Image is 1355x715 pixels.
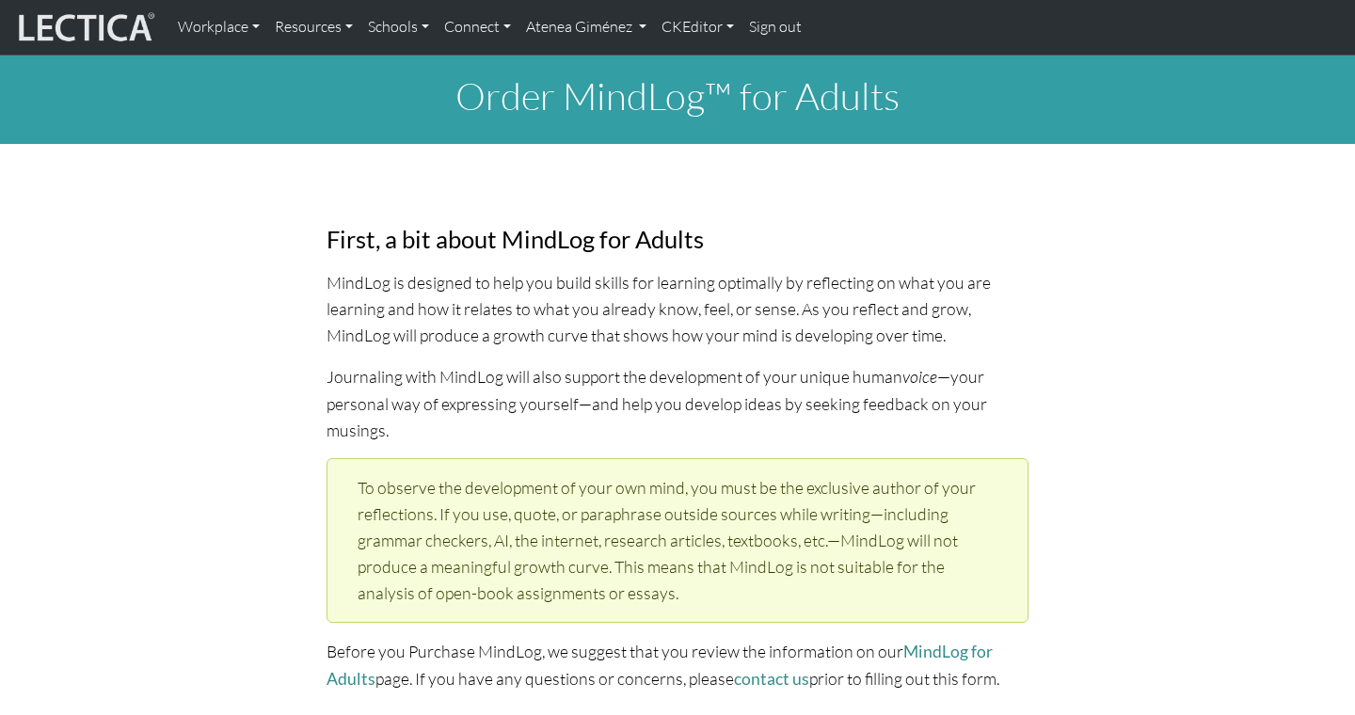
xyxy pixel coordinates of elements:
a: Atenea Giménez [518,8,654,47]
a: Workplace [170,8,267,47]
a: CKEditor [654,8,741,47]
img: lecticalive [14,9,155,45]
h3: First, a bit about MindLog for Adults [327,225,1028,254]
a: Schools [360,8,437,47]
a: Connect [437,8,518,47]
div: To observe the development of your own mind, you must be the exclusive author of your reflections... [327,458,1028,623]
a: MindLog for Adults [327,642,993,689]
a: Resources [267,8,360,47]
p: MindLog is designed to help you build skills for learning optimally by reflecting on what you are... [327,269,1028,348]
em: voice [902,366,937,387]
a: contact us [734,669,809,689]
a: Sign out [741,8,809,47]
p: Before you Purchase MindLog, we suggest that you review the information on our page. If you have ... [327,638,1028,692]
p: Journaling with MindLog will also support the development of your unique human —your personal way... [327,363,1028,442]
